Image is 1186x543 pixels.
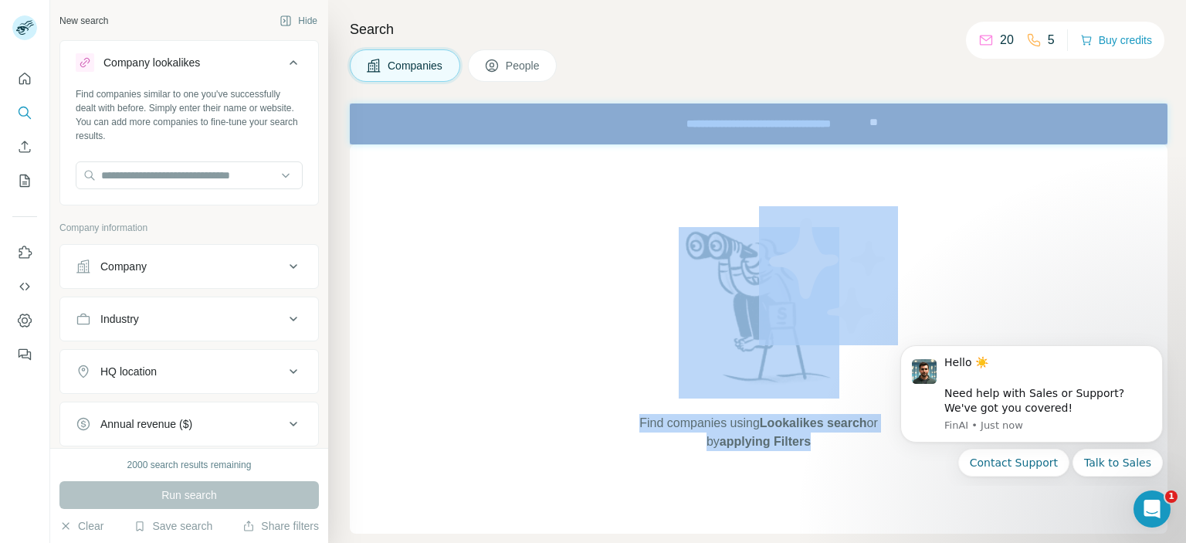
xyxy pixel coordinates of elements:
button: Feedback [12,341,37,368]
button: Quick start [12,65,37,93]
button: Hide [269,9,328,32]
button: Search [12,99,37,127]
div: Find companies similar to one you've successfully dealt with before. Simply enter their name or w... [76,87,303,143]
img: Surfe Illustration - Woman searching with binoculars [679,227,839,399]
button: Use Surfe on LinkedIn [12,239,37,266]
iframe: Intercom notifications message [877,332,1186,486]
div: Industry [100,311,139,327]
button: HQ location [60,353,318,390]
p: 5 [1048,31,1055,49]
span: Companies [388,58,444,73]
button: Company lookalikes [60,44,318,87]
div: Annual revenue ($) [100,416,192,432]
div: HQ location [100,364,157,379]
button: Use Surfe API [12,273,37,300]
div: Company lookalikes [103,55,200,70]
span: Lookalikes search [760,416,867,429]
h4: Search [350,19,1167,40]
button: My lists [12,167,37,195]
button: Share filters [242,518,319,534]
div: Company [100,259,147,274]
span: applying Filters [720,435,811,448]
span: People [506,58,541,73]
div: 2000 search results remaining [127,458,252,472]
button: Buy credits [1080,29,1152,51]
button: Annual revenue ($) [60,406,318,443]
span: 1 [1165,490,1178,503]
p: Company information [59,221,319,235]
button: Clear [59,518,103,534]
iframe: Banner [350,104,1167,144]
button: Enrich CSV [12,133,37,161]
span: Find companies using or by [635,414,882,451]
button: Dashboard [12,307,37,334]
button: Industry [60,300,318,338]
div: New search [59,14,108,28]
p: 20 [1000,31,1014,49]
img: Surfe Illustration - Stars [759,206,898,345]
iframe: Intercom live chat [1133,490,1171,528]
button: Company [60,248,318,285]
button: Save search [134,518,212,534]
